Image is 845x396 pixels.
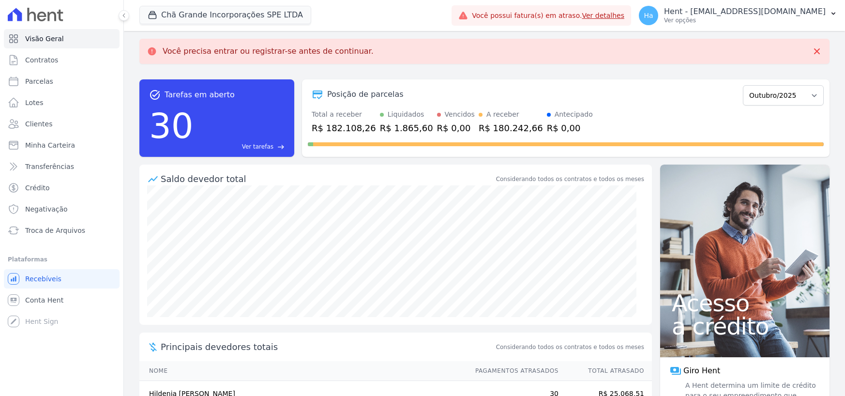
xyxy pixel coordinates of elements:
[4,269,120,289] a: Recebíveis
[327,89,404,100] div: Posição de parcelas
[479,122,543,135] div: R$ 180.242,66
[4,50,120,70] a: Contratos
[25,76,53,86] span: Parcelas
[25,204,68,214] span: Negativação
[559,361,652,381] th: Total Atrasado
[149,101,194,151] div: 30
[486,109,519,120] div: A receber
[472,11,624,21] span: Você possui fatura(s) em atraso.
[25,295,63,305] span: Conta Hent
[4,157,120,176] a: Transferências
[437,122,475,135] div: R$ 0,00
[582,12,624,19] a: Ver detalhes
[25,183,50,193] span: Crédito
[163,46,374,56] p: Você precisa entrar ou registrar-se antes de continuar.
[4,199,120,219] a: Negativação
[631,2,845,29] button: Ha Hent - [EMAIL_ADDRESS][DOMAIN_NAME] Ver opções
[149,89,161,101] span: task_alt
[4,221,120,240] a: Troca de Arquivos
[388,109,424,120] div: Liquidados
[165,89,235,101] span: Tarefas em aberto
[380,122,433,135] div: R$ 1.865,60
[445,109,475,120] div: Vencidos
[664,7,826,16] p: Hent - [EMAIL_ADDRESS][DOMAIN_NAME]
[496,175,644,183] div: Considerando todos os contratos e todos os meses
[672,291,818,315] span: Acesso
[547,122,593,135] div: R$ 0,00
[555,109,593,120] div: Antecipado
[4,290,120,310] a: Conta Hent
[4,72,120,91] a: Parcelas
[161,172,494,185] div: Saldo devedor total
[312,122,376,135] div: R$ 182.108,26
[25,162,74,171] span: Transferências
[25,274,61,284] span: Recebíveis
[683,365,720,377] span: Giro Hent
[25,226,85,235] span: Troca de Arquivos
[25,55,58,65] span: Contratos
[664,16,826,24] p: Ver opções
[4,178,120,198] a: Crédito
[644,12,653,19] span: Ha
[242,142,273,151] span: Ver tarefas
[25,34,64,44] span: Visão Geral
[466,361,559,381] th: Pagamentos Atrasados
[197,142,285,151] a: Ver tarefas east
[139,6,311,24] button: Chã Grande Incorporações SPE LTDA
[161,340,494,353] span: Principais devedores totais
[277,143,285,151] span: east
[4,93,120,112] a: Lotes
[672,315,818,338] span: a crédito
[4,114,120,134] a: Clientes
[4,29,120,48] a: Visão Geral
[496,343,644,351] span: Considerando todos os contratos e todos os meses
[8,254,116,265] div: Plataformas
[25,140,75,150] span: Minha Carteira
[25,98,44,107] span: Lotes
[25,119,52,129] span: Clientes
[139,361,466,381] th: Nome
[312,109,376,120] div: Total a receber
[4,136,120,155] a: Minha Carteira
